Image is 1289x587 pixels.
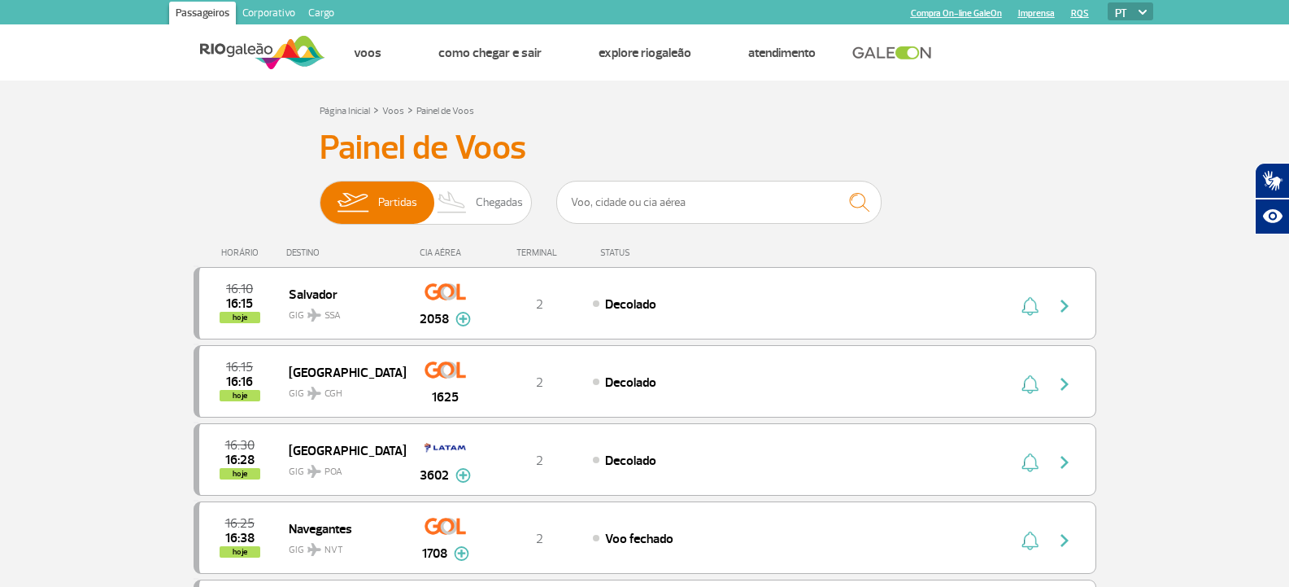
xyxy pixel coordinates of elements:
span: NVT [324,543,343,558]
span: Voo fechado [605,531,673,547]
span: 3602 [420,466,449,485]
img: sino-painel-voo.svg [1021,453,1039,472]
div: HORÁRIO [198,248,287,258]
span: [GEOGRAPHIC_DATA] [289,440,393,461]
span: GIG [289,534,393,558]
div: CIA AÉREA [405,248,486,258]
img: mais-info-painel-voo.svg [455,468,471,483]
div: DESTINO [286,248,405,258]
span: [GEOGRAPHIC_DATA] [289,361,393,383]
span: 2025-09-26 16:15:00 [226,361,253,373]
input: Voo, cidade ou cia aérea [556,181,882,224]
span: 2058 [420,309,449,329]
span: hoje [220,312,260,323]
span: Chegadas [476,182,523,224]
a: Compra On-line GaleOn [911,8,1002,19]
span: 2025-09-26 16:30:00 [225,440,255,451]
span: POA [324,465,342,480]
img: slider-desembarque [429,182,477,224]
span: 2025-09-26 16:25:00 [225,518,255,529]
img: sino-painel-voo.svg [1021,296,1039,316]
a: Voos [354,45,381,61]
img: seta-direita-painel-voo.svg [1055,375,1074,394]
span: 2025-09-26 16:38:43 [225,532,255,544]
a: Atendimento [748,45,816,61]
span: 2 [536,375,543,391]
button: Abrir recursos assistivos. [1255,199,1289,234]
span: Decolado [605,296,656,313]
img: mais-info-painel-voo.svg [454,546,469,561]
span: GIG [289,300,393,323]
span: 2025-09-26 16:10:00 [226,283,253,295]
a: Corporativo [236,2,302,28]
div: Plugin de acessibilidade da Hand Talk. [1255,163,1289,234]
a: Passageiros [169,2,236,28]
span: 2 [536,296,543,313]
h3: Painel de Voos [320,128,970,169]
a: Explore RIOgaleão [599,45,691,61]
span: Navegantes [289,518,393,539]
a: Cargo [302,2,341,28]
a: RQS [1071,8,1089,19]
img: mais-info-painel-voo.svg [455,312,471,326]
span: CGH [324,387,342,401]
a: Como chegar e sair [438,45,542,61]
span: GIG [289,378,393,401]
span: Decolado [605,375,656,391]
div: STATUS [592,248,725,258]
img: destiny_airplane.svg [307,309,321,322]
img: seta-direita-painel-voo.svg [1055,531,1074,550]
span: 2025-09-26 16:28:02 [225,454,255,466]
span: 1625 [432,388,459,407]
a: > [407,100,413,119]
a: Painel de Voos [416,105,474,117]
span: 2 [536,531,543,547]
button: Abrir tradutor de língua de sinais. [1255,163,1289,199]
span: Salvador [289,283,393,304]
span: 2 [536,453,543,469]
img: sino-painel-voo.svg [1021,375,1039,394]
img: destiny_airplane.svg [307,543,321,556]
span: hoje [220,390,260,401]
a: Página Inicial [320,105,370,117]
span: hoje [220,546,260,558]
img: seta-direita-painel-voo.svg [1055,296,1074,316]
span: GIG [289,456,393,480]
a: Imprensa [1018,8,1055,19]
img: destiny_airplane.svg [307,465,321,478]
img: seta-direita-painel-voo.svg [1055,453,1074,472]
span: Partidas [378,182,417,224]
span: 1708 [422,544,447,563]
a: Voos [382,105,404,117]
img: slider-embarque [327,182,378,224]
span: SSA [324,309,341,323]
span: 2025-09-26 16:15:52 [226,298,253,309]
span: hoje [220,468,260,480]
img: sino-painel-voo.svg [1021,531,1039,550]
img: destiny_airplane.svg [307,387,321,400]
a: > [373,100,379,119]
span: 2025-09-26 16:16:31 [226,376,253,388]
span: Decolado [605,453,656,469]
div: TERMINAL [486,248,592,258]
